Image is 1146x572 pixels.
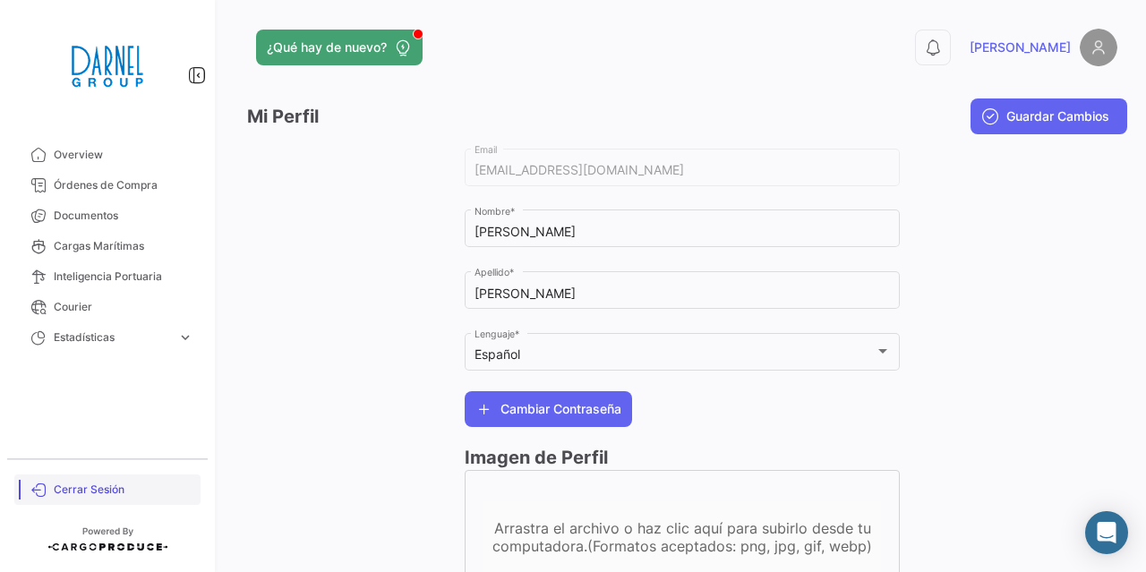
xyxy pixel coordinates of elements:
[483,519,881,555] div: Arrastra el archivo o haz clic aquí para subirlo desde tu computadora.(Formatos aceptados: png, j...
[63,21,152,111] img: 2451f0e3-414c-42c1-a793-a1d7350bebbc.png
[14,231,201,261] a: Cargas Marítimas
[465,445,900,470] h3: Imagen de Perfil
[54,147,193,163] span: Overview
[500,400,621,418] span: Cambiar Contraseña
[1080,29,1117,66] img: placeholder-user.png
[465,391,632,427] button: Cambiar Contraseña
[177,329,193,346] span: expand_more
[54,238,193,254] span: Cargas Marítimas
[54,208,193,224] span: Documentos
[247,104,319,130] h3: Mi Perfil
[54,269,193,285] span: Inteligencia Portuaria
[475,346,520,362] mat-select-trigger: Español
[267,38,387,56] span: ¿Qué hay de nuevo?
[54,329,170,346] span: Estadísticas
[256,30,423,65] button: ¿Qué hay de nuevo?
[14,140,201,170] a: Overview
[14,261,201,292] a: Inteligencia Portuaria
[971,98,1127,134] button: Guardar Cambios
[1006,107,1109,125] span: Guardar Cambios
[14,170,201,201] a: Órdenes de Compra
[14,201,201,231] a: Documentos
[14,292,201,322] a: Courier
[54,177,193,193] span: Órdenes de Compra
[54,299,193,315] span: Courier
[1085,511,1128,554] div: Abrir Intercom Messenger
[970,38,1071,56] span: [PERSON_NAME]
[54,482,193,498] span: Cerrar Sesión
